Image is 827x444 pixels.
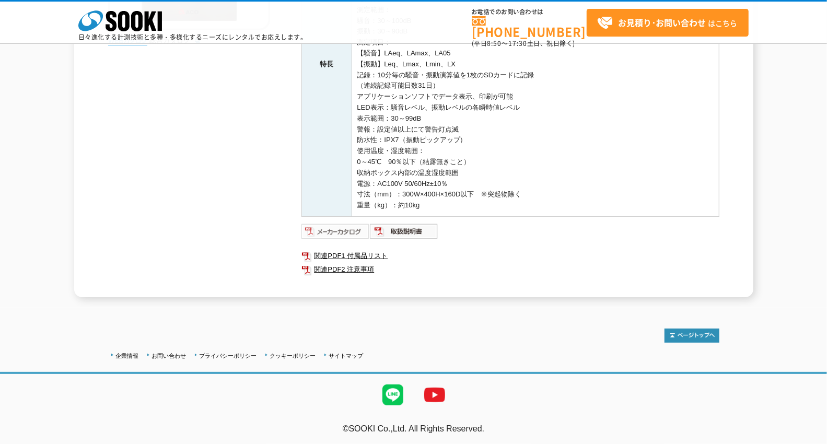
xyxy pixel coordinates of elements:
[618,16,706,29] strong: お見積り･お問い合わせ
[301,263,719,276] a: 関連PDF2 注意事項
[370,223,438,240] img: 取扱説明書
[665,329,719,343] img: トップページへ
[472,9,587,15] span: お電話でのお問い合わせは
[152,353,187,359] a: お問い合わせ
[116,353,139,359] a: 企業情報
[587,9,749,37] a: お見積り･お問い合わせはこちら
[200,353,257,359] a: プライバシーポリシー
[372,374,414,416] img: LINE
[301,230,370,238] a: メーカーカタログ
[301,249,719,263] a: 関連PDF1 付属品リスト
[414,374,456,416] img: YouTube
[472,39,575,48] span: (平日 ～ 土日、祝日除く)
[597,15,737,31] span: はこちら
[301,223,370,240] img: メーカーカタログ
[370,230,438,238] a: 取扱説明書
[472,16,587,38] a: [PHONE_NUMBER]
[329,353,364,359] a: サイトマップ
[787,435,827,443] a: テストMail
[270,353,316,359] a: クッキーポリシー
[487,39,502,48] span: 8:50
[508,39,527,48] span: 17:30
[78,34,307,40] p: 日々進化する計測技術と多種・多様化するニーズにレンタルでお応えします。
